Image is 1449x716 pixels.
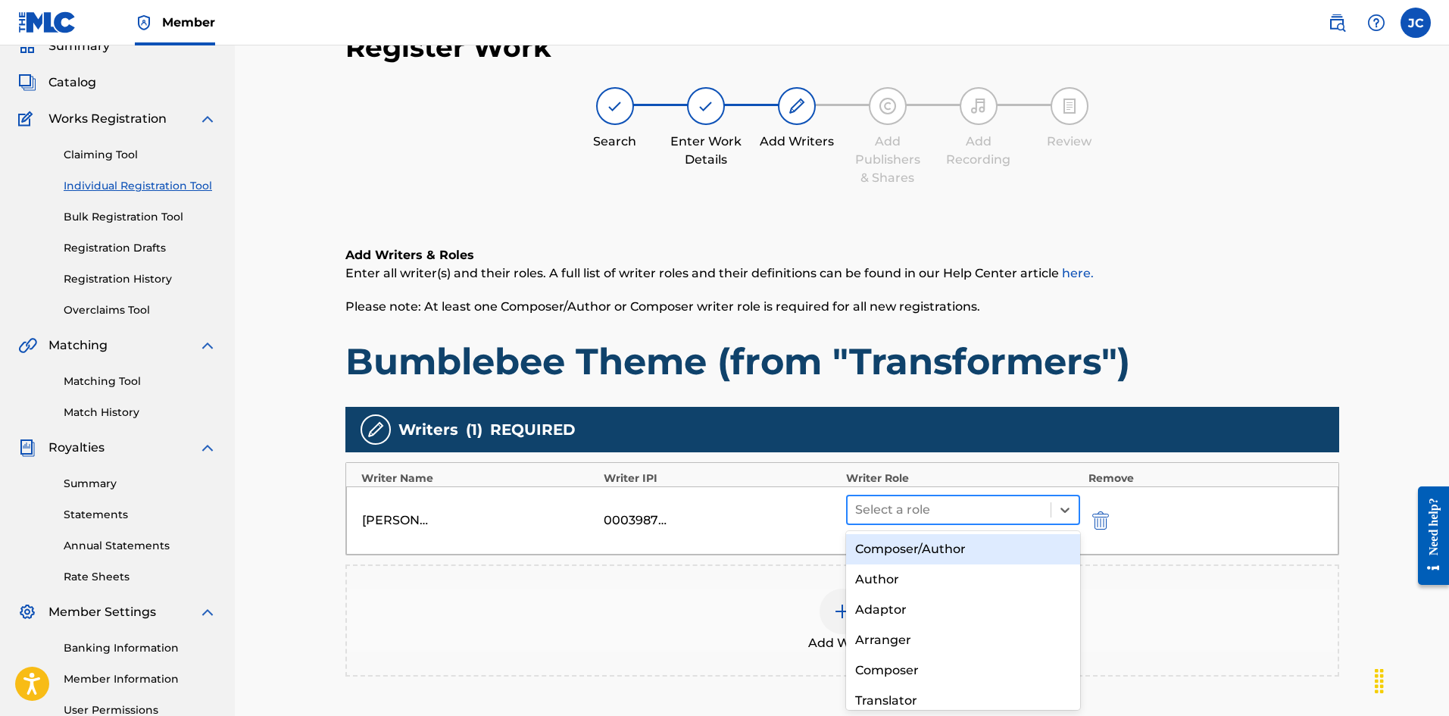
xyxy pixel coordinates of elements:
img: expand [198,603,217,621]
div: Help [1361,8,1391,38]
img: expand [198,110,217,128]
div: Remove [1088,471,1323,486]
img: Member Settings [18,603,36,621]
span: ( 1 ) [466,418,482,441]
img: expand [198,336,217,355]
div: Adaptor [846,595,1081,625]
a: here. [1062,266,1094,280]
img: search [1328,14,1346,32]
span: Works Registration [48,110,167,128]
div: Add Writers [759,133,835,151]
div: Author [846,564,1081,595]
div: Composer/Author [846,534,1081,564]
img: help [1367,14,1385,32]
a: Annual Statements [64,538,217,554]
img: Catalog [18,73,36,92]
div: Composer [846,655,1081,686]
div: Writer IPI [604,471,838,486]
div: Arranger [846,625,1081,655]
img: Works Registration [18,110,38,128]
span: Matching [48,336,108,355]
img: step indicator icon for Add Publishers & Shares [879,97,897,115]
img: 12a2ab48e56ec057fbd8.svg [1092,511,1109,530]
div: Add Publishers & Shares [850,133,926,187]
a: Individual Registration Tool [64,178,217,194]
a: Claiming Tool [64,147,217,163]
div: Review [1032,133,1107,151]
img: step indicator icon for Enter Work Details [697,97,715,115]
h1: Bumblebee Theme (from "Transformers") [345,339,1339,384]
img: expand [198,439,217,457]
span: Member [162,14,215,31]
img: step indicator icon for Review [1060,97,1079,115]
iframe: Chat Widget [1373,643,1449,716]
h2: Register Work [345,30,551,64]
img: Matching [18,336,37,355]
div: Add Recording [941,133,1016,169]
div: Search [577,133,653,151]
h6: Add Writers & Roles [345,246,1339,264]
a: Statements [64,507,217,523]
a: Rate Sheets [64,569,217,585]
a: Summary [64,476,217,492]
a: Banking Information [64,640,217,656]
div: Writer Name [361,471,596,486]
span: REQUIRED [490,418,576,441]
div: Enter Work Details [668,133,744,169]
img: step indicator icon for Add Recording [970,97,988,115]
img: Royalties [18,439,36,457]
a: Member Information [64,671,217,687]
div: Drag [1367,658,1391,704]
span: Royalties [48,439,105,457]
span: Writers [398,418,458,441]
span: Enter all writer(s) and their roles. A full list of writer roles and their definitions can be fou... [345,266,1094,280]
span: Summary [48,37,110,55]
div: Writer Role [846,471,1081,486]
a: Registration History [64,271,217,287]
a: Public Search [1322,8,1352,38]
a: Matching Tool [64,374,217,389]
img: Top Rightsholder [135,14,153,32]
a: SummarySummary [18,37,110,55]
img: step indicator icon for Add Writers [788,97,806,115]
img: writers [367,421,385,439]
span: Member Settings [48,603,156,621]
img: Summary [18,37,36,55]
img: MLC Logo [18,11,77,33]
img: add [833,602,851,621]
a: Registration Drafts [64,240,217,256]
span: Catalog [48,73,96,92]
a: Bulk Registration Tool [64,209,217,225]
span: Please note: At least one Composer/Author or Composer writer role is required for all new registr... [345,299,980,314]
span: Add Writer [808,634,876,652]
iframe: Resource Center [1407,475,1449,597]
a: Overclaims Tool [64,302,217,318]
div: User Menu [1401,8,1431,38]
img: step indicator icon for Search [606,97,624,115]
div: Translator [846,686,1081,716]
a: CatalogCatalog [18,73,96,92]
a: Match History [64,405,217,421]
